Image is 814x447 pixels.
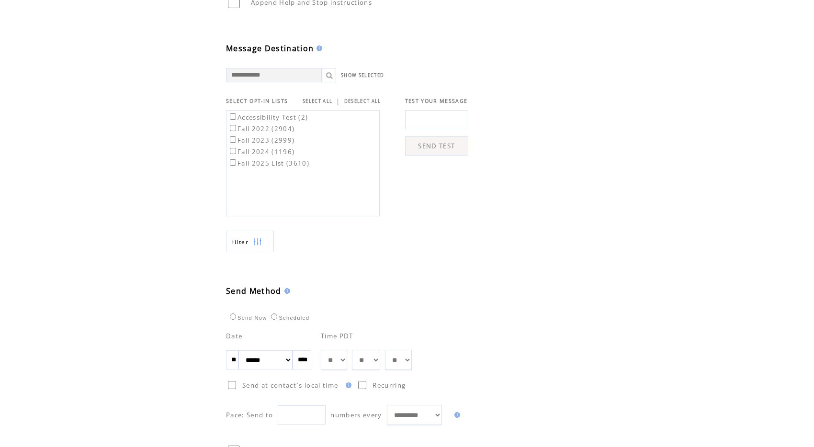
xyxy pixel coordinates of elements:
[269,315,309,321] label: Scheduled
[330,411,382,419] span: numbers every
[228,147,294,156] label: Fall 2024 (1196)
[230,313,236,320] input: Send Now
[228,124,294,133] label: Fall 2022 (2904)
[226,98,288,104] span: SELECT OPT-IN LISTS
[230,148,236,154] input: Fall 2024 (1196)
[226,286,282,296] span: Send Method
[343,382,351,388] img: help.gif
[228,136,294,145] label: Fall 2023 (2999)
[452,412,460,418] img: help.gif
[321,332,353,340] span: Time PDT
[271,313,277,320] input: Scheduled
[230,125,236,131] input: Fall 2022 (2904)
[344,98,381,104] a: DESELECT ALL
[226,43,314,54] span: Message Destination
[405,136,468,156] a: SEND TEST
[230,113,236,120] input: Accessibility Test (2)
[226,411,273,419] span: Pace: Send to
[231,238,249,246] span: Show filters
[341,72,384,78] a: SHOW SELECTED
[228,113,308,122] label: Accessibility Test (2)
[226,332,242,340] span: Date
[314,45,322,51] img: help.gif
[373,381,406,390] span: Recurring
[242,381,338,390] span: Send at contact`s local time
[226,231,274,252] a: Filter
[336,97,340,105] span: |
[230,159,236,166] input: Fall 2025 List (3610)
[228,159,309,168] label: Fall 2025 List (3610)
[253,231,262,253] img: filters.png
[282,288,290,294] img: help.gif
[227,315,267,321] label: Send Now
[230,136,236,143] input: Fall 2023 (2999)
[405,98,468,104] span: TEST YOUR MESSAGE
[303,98,332,104] a: SELECT ALL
